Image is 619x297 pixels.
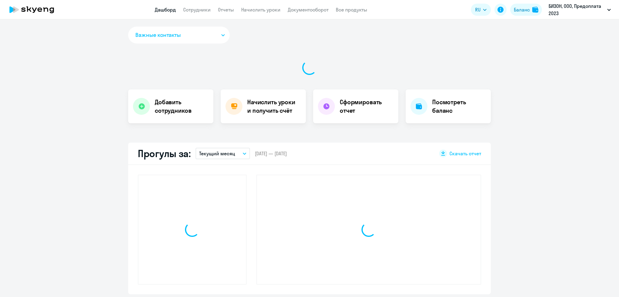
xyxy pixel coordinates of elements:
button: Балансbalance [510,4,542,16]
a: Отчеты [218,7,234,13]
img: balance [532,7,538,13]
h4: Посмотреть баланс [432,98,486,115]
p: БИЗОН, ООО, Предоплата 2023 [549,2,605,17]
div: Баланс [514,6,530,13]
h4: Добавить сотрудников [155,98,209,115]
a: Все продукты [336,7,367,13]
span: Важные контакты [135,31,181,39]
span: Скачать отчет [449,150,481,157]
a: Дашборд [155,7,176,13]
a: Начислить уроки [241,7,280,13]
button: Текущий месяц [196,148,250,159]
button: БИЗОН, ООО, Предоплата 2023 [546,2,614,17]
button: Важные контакты [128,27,230,44]
span: RU [475,6,481,13]
a: Сотрудники [183,7,211,13]
span: [DATE] — [DATE] [255,150,287,157]
h4: Сформировать отчет [340,98,394,115]
button: RU [471,4,491,16]
h4: Начислить уроки и получить счёт [247,98,300,115]
h2: Прогулы за: [138,147,191,160]
p: Текущий месяц [199,150,235,157]
a: Документооборот [288,7,329,13]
